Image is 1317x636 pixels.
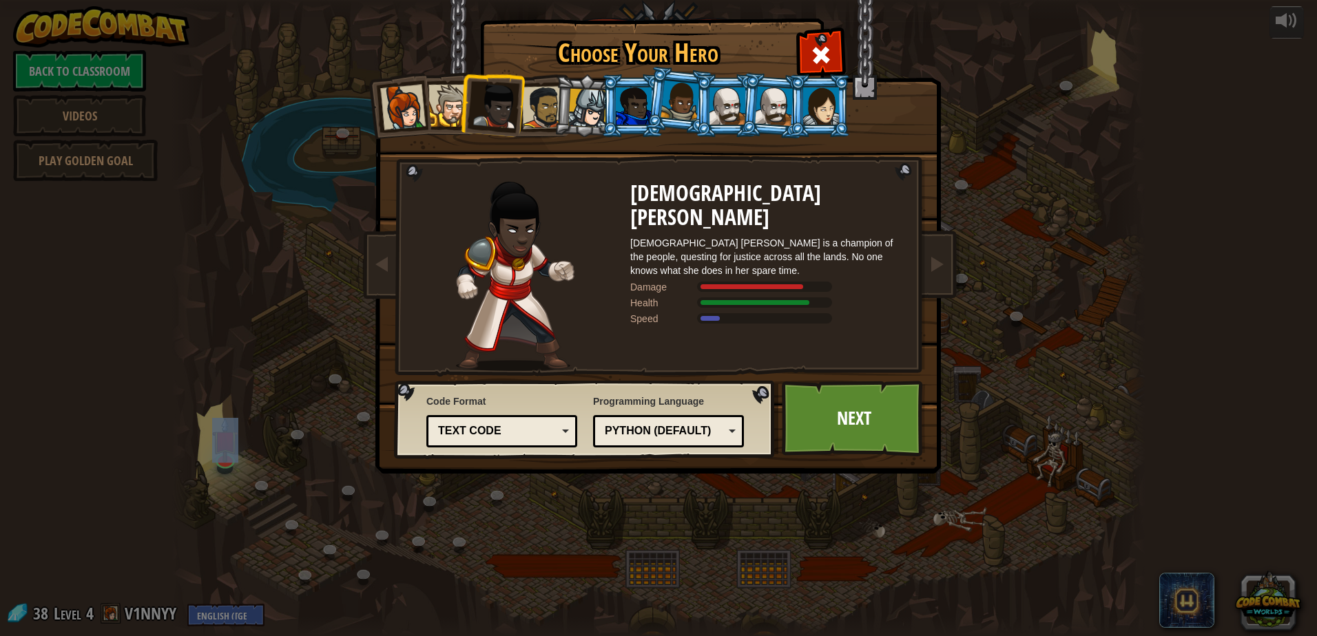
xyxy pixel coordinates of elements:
div: Gains 140% of listed Warrior armor health. [630,296,906,310]
li: Illia Shieldsmith [789,74,851,137]
div: Speed [630,312,699,326]
li: Alejandro the Duelist [507,74,570,138]
li: Okar Stompfoot [740,72,806,139]
div: Damage [630,280,699,294]
li: Captain Anya Weston [364,72,432,139]
div: Python (Default) [605,423,724,439]
li: Okar Stompfoot [695,74,757,137]
div: Text code [438,423,557,439]
h1: Choose Your Hero [483,39,793,67]
a: Next [782,381,926,456]
div: [DEMOGRAPHIC_DATA] [PERSON_NAME] is a champion of the people, questing for justice across all the... [630,236,906,277]
li: Hattori Hanzō [553,73,619,139]
span: Code Format [426,394,577,408]
li: Gordon the Stalwart [601,74,663,137]
li: Sir Tharin Thunderfist [414,72,476,135]
img: language-selector-background.png [394,381,778,459]
span: Programming Language [593,394,744,408]
div: Moves at 6 meters per second. [630,312,906,326]
div: Health [630,296,699,310]
li: Lady Ida Justheart [458,70,526,137]
div: Deals 120% of listed Warrior weapon damage. [630,280,906,294]
img: champion-pose.png [456,182,574,371]
h2: [DEMOGRAPHIC_DATA] [PERSON_NAME] [630,182,906,229]
li: Arryn Stonewall [645,66,713,135]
